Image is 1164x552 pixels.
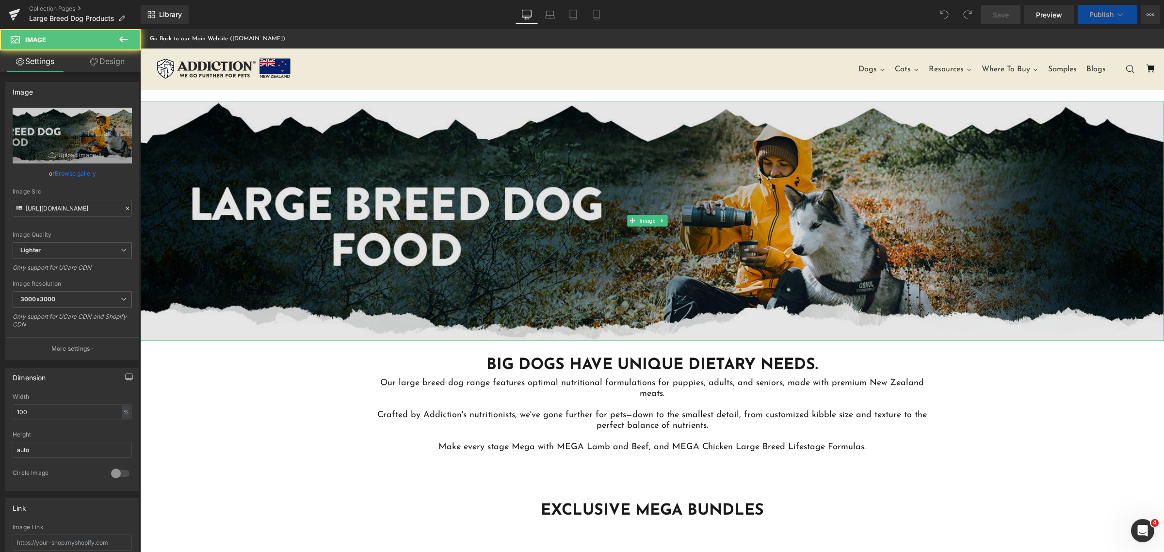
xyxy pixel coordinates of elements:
[958,5,977,24] button: Redo
[755,35,771,46] span: Cats
[713,28,750,52] a: Dogs
[538,5,562,24] a: Laptop
[562,5,585,24] a: Tablet
[346,328,678,344] strong: Big dogs have unique dietary needs.
[13,231,132,238] div: Image Quality
[13,535,132,551] input: https://your-shop.myshopify.com
[517,186,528,197] a: Expand / Collapse
[401,474,624,489] strong: EXCLUSIVE MEGA BUNDLES
[13,82,33,96] div: Image
[10,4,145,15] a: Go Back to our Main Website ([DOMAIN_NAME])
[13,280,132,287] div: Image Resolution
[13,442,132,458] input: auto
[784,28,837,52] a: Resources
[946,35,966,46] span: Blogs
[237,350,787,422] span: Our large breed dog range features optimal nutritional formulations for puppies, adults, and seni...
[789,35,824,46] span: Resources
[13,524,132,531] div: Image Link
[159,10,182,19] span: Library
[29,5,141,13] a: Collection Pages
[718,35,737,46] span: Dogs
[13,431,132,438] div: Height
[585,5,608,24] a: Mobile
[13,499,26,512] div: Link
[29,15,114,22] span: Large Breed Dog Products
[25,36,46,44] span: Image
[141,5,189,24] a: New Library
[1131,519,1154,542] iframe: Intercom live chat
[13,200,132,217] input: Link
[13,313,132,335] div: Only support for UCare CDN and Shopify CDN
[1024,5,1074,24] a: Preview
[935,5,954,24] button: Undo
[941,28,970,52] a: Blogs
[55,165,96,182] a: Browse gallery
[1141,5,1160,24] button: More
[13,264,132,278] div: Only support for UCare CDN
[122,406,130,419] div: %
[993,10,1009,20] span: Save
[1151,519,1159,527] span: 4
[908,35,937,46] span: Samples
[1078,5,1137,24] button: Publish
[1036,10,1062,20] span: Preview
[13,404,132,420] input: auto
[6,337,139,360] button: More settings
[13,168,132,179] div: or
[13,393,132,400] div: Width
[1089,11,1114,18] span: Publish
[837,28,903,52] a: Where To Buy
[497,186,517,197] span: Image
[13,469,101,479] div: Circle Image
[13,188,132,195] div: Image Src
[20,246,41,254] b: Lighter
[13,368,46,382] div: Dimension
[903,28,941,52] a: Samples
[515,5,538,24] a: Desktop
[841,35,890,46] span: Where To Buy
[72,50,143,72] a: Design
[750,28,784,52] a: Cats
[51,344,90,353] p: More settings
[20,295,55,303] b: 3000x3000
